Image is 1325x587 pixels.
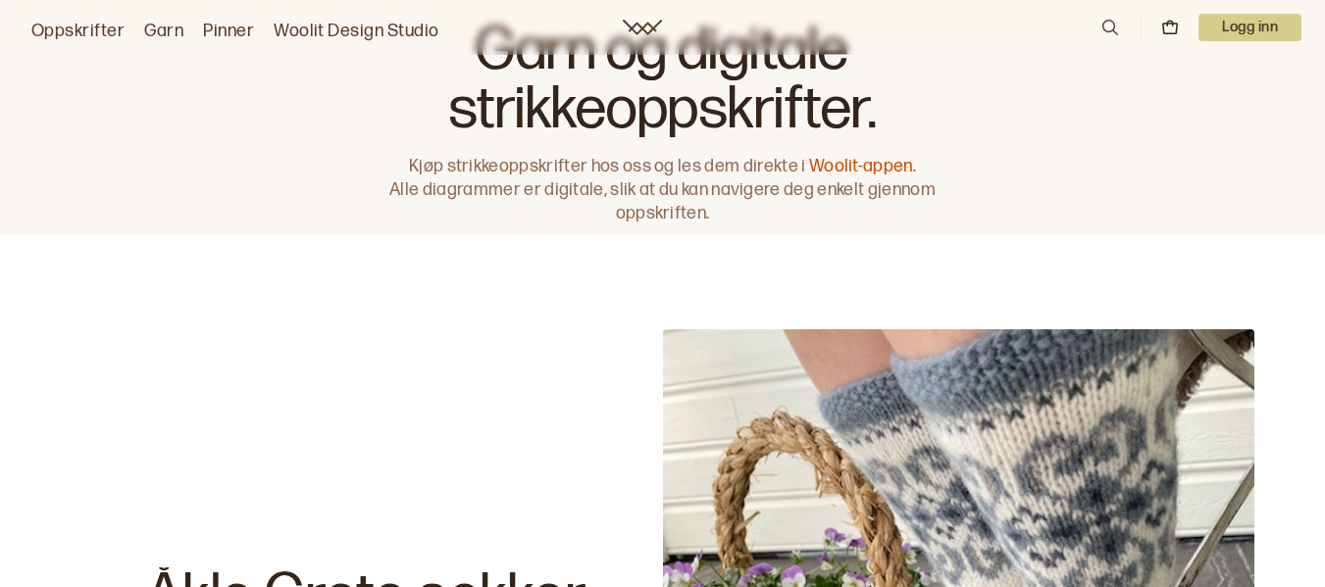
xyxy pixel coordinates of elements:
a: Garn [144,18,183,45]
p: Kjøp strikkeoppskrifter hos oss og les dem direkte i Alle diagrammer er digitale, slik at du kan ... [381,155,945,225]
a: Woolit Design Studio [274,18,439,45]
a: Oppskrifter [31,18,125,45]
p: Logg inn [1198,14,1301,41]
button: User dropdown [1198,14,1301,41]
a: Woolit [623,20,662,35]
a: Pinner [203,18,254,45]
a: Woolit-appen. [809,156,916,176]
h1: Garn og digitale strikkeoppskrifter. [381,22,945,139]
